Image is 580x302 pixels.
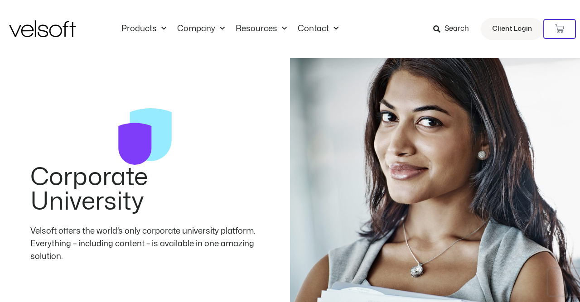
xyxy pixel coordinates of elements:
img: Velsoft Training Materials [9,20,76,37]
a: ContactMenu Toggle [292,24,344,34]
h2: Corporate University [30,165,260,214]
a: ProductsMenu Toggle [116,24,172,34]
span: Search [445,23,469,35]
a: Search [433,21,475,37]
nav: Menu [116,24,344,34]
a: ResourcesMenu Toggle [230,24,292,34]
a: CompanyMenu Toggle [172,24,230,34]
a: Client Login [481,18,543,40]
div: Velsoft offers the world’s only corporate university platform. Everything – including content – i... [30,225,260,263]
span: Client Login [492,23,532,35]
